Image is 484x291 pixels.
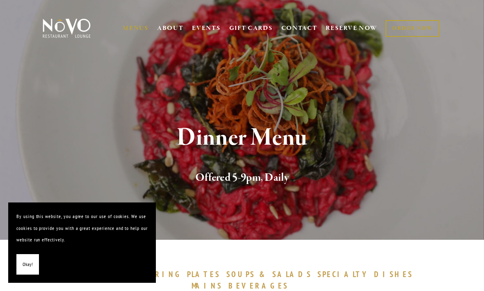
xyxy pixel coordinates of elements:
span: Okay! [23,259,33,271]
span: MAINS [192,281,222,291]
a: CONTACT [281,20,317,36]
h1: Dinner Menu [53,125,431,151]
a: SPECIALTYDISHES [317,269,417,279]
span: SALADS [272,269,312,279]
span: & [259,269,268,279]
a: MAINS [192,281,226,291]
span: BEVERAGES [228,281,288,291]
span: DISHES [374,269,413,279]
a: ORDER NOW [386,20,439,37]
span: PLATES [187,269,220,279]
a: RESERVE NOW [326,20,377,36]
section: Cookie banner [8,202,156,283]
a: SOUPS&SALADS [226,269,315,279]
a: EVENTS [192,24,220,32]
button: Okay! [16,254,39,275]
a: SHARINGPLATES [133,269,224,279]
a: BEVERAGES [228,281,292,291]
span: SPECIALTY [317,269,370,279]
a: ABOUT [157,24,184,32]
p: By using this website, you agree to our use of cookies. We use cookies to provide you with a grea... [16,211,148,246]
h2: Offered 5-9pm, Daily [53,169,431,186]
a: MENUS [123,24,148,32]
a: GIFT CARDS [229,20,273,36]
span: SHARING [133,269,183,279]
img: Novo Restaurant &amp; Lounge [41,18,92,39]
span: SOUPS [226,269,255,279]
